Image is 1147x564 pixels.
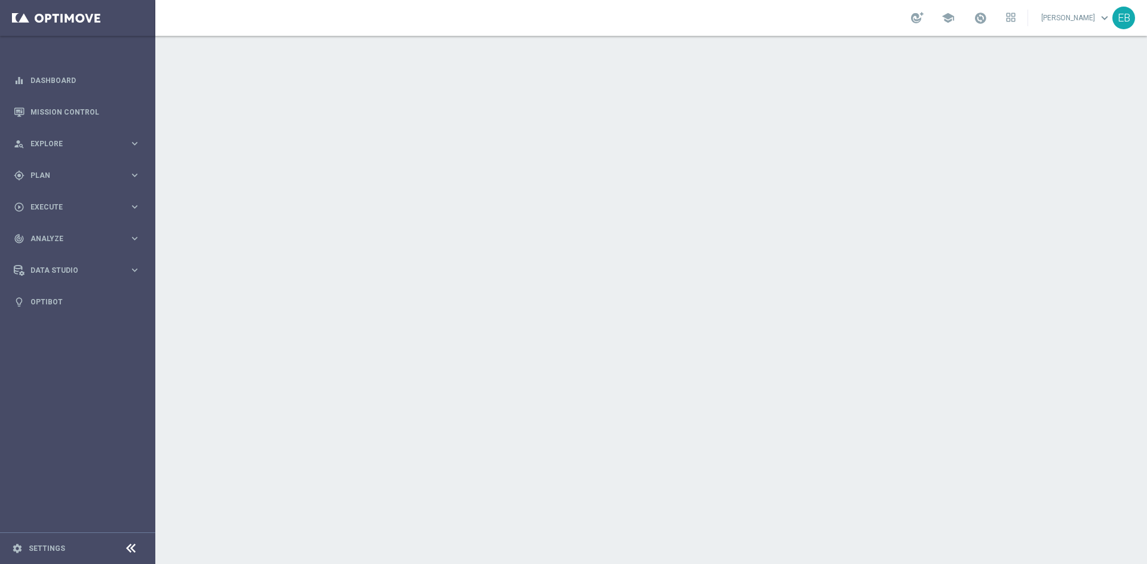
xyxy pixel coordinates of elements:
[129,233,140,244] i: keyboard_arrow_right
[14,202,129,212] div: Execute
[13,266,141,275] button: Data Studio keyboard_arrow_right
[30,235,129,242] span: Analyze
[13,76,141,85] button: equalizer Dashboard
[14,75,24,86] i: equalizer
[14,96,140,128] div: Mission Control
[1098,11,1111,24] span: keyboard_arrow_down
[14,170,129,181] div: Plan
[13,171,141,180] button: gps_fixed Plan keyboard_arrow_right
[129,201,140,212] i: keyboard_arrow_right
[14,286,140,318] div: Optibot
[13,234,141,244] button: track_changes Analyze keyboard_arrow_right
[14,202,24,212] i: play_circle_outline
[30,286,140,318] a: Optibot
[1040,9,1112,27] a: [PERSON_NAME]keyboard_arrow_down
[29,545,65,552] a: Settings
[14,297,24,307] i: lightbulb
[30,204,129,211] span: Execute
[14,64,140,96] div: Dashboard
[30,172,129,179] span: Plan
[13,297,141,307] button: lightbulb Optibot
[13,107,141,117] button: Mission Control
[129,169,140,181] i: keyboard_arrow_right
[941,11,955,24] span: school
[30,140,129,147] span: Explore
[14,170,24,181] i: gps_fixed
[1112,7,1135,29] div: EB
[30,96,140,128] a: Mission Control
[14,138,129,149] div: Explore
[30,64,140,96] a: Dashboard
[30,267,129,274] span: Data Studio
[14,265,129,276] div: Data Studio
[14,233,129,244] div: Analyze
[13,202,141,212] button: play_circle_outline Execute keyboard_arrow_right
[12,543,23,554] i: settings
[129,138,140,149] i: keyboard_arrow_right
[13,139,141,149] button: person_search Explore keyboard_arrow_right
[14,233,24,244] i: track_changes
[14,138,24,149] i: person_search
[129,264,140,276] i: keyboard_arrow_right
